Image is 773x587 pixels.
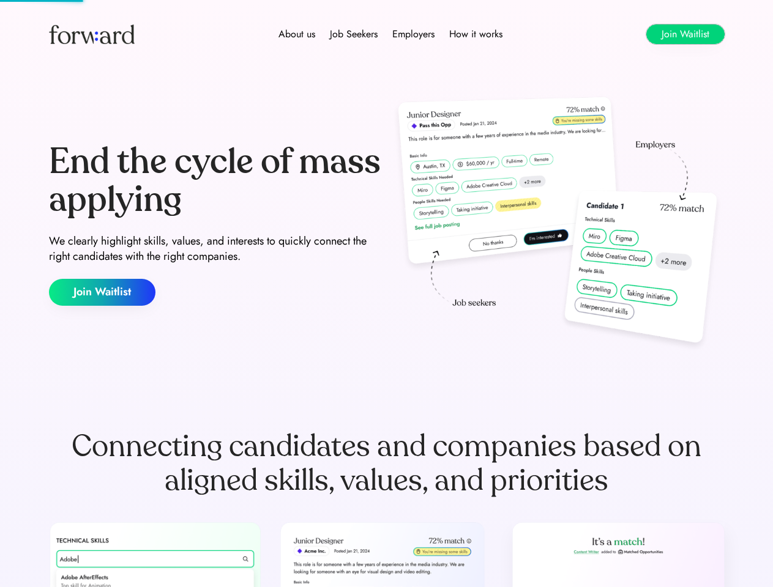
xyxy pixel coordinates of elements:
div: Connecting candidates and companies based on aligned skills, values, and priorities [49,429,725,498]
div: We clearly highlight skills, values, and interests to quickly connect the right candidates with t... [49,234,382,264]
button: Join Waitlist [49,279,155,306]
div: Employers [392,27,435,42]
button: Join Waitlist [646,24,725,44]
div: How it works [449,27,502,42]
div: Job Seekers [330,27,378,42]
div: About us [278,27,315,42]
img: Forward logo [49,24,135,44]
div: End the cycle of mass applying [49,143,382,218]
img: hero-image.png [392,93,725,356]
